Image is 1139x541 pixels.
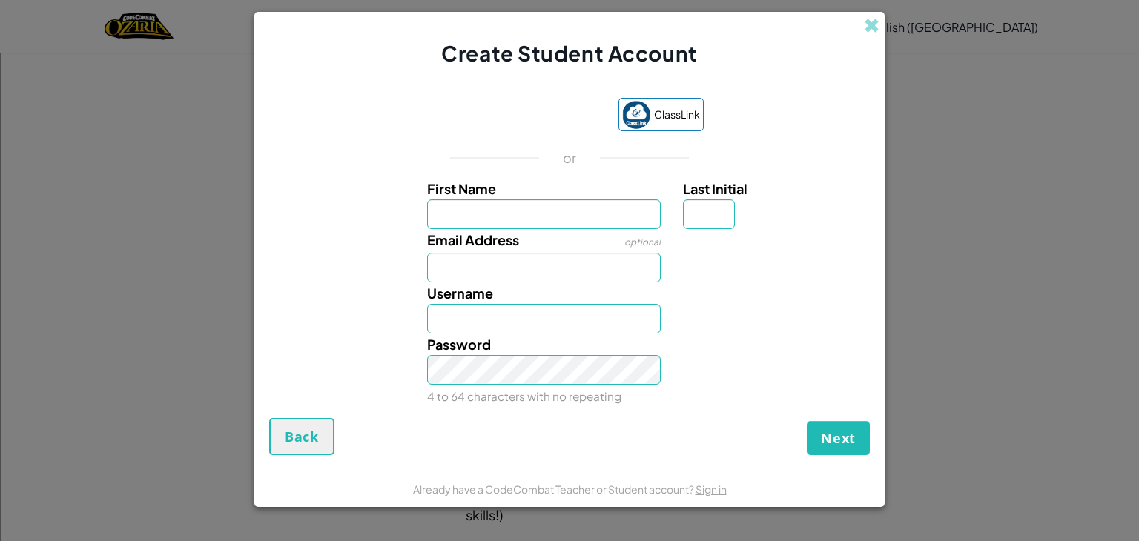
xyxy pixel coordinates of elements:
[654,104,700,125] span: ClassLink
[696,482,727,496] a: Sign in
[807,421,870,455] button: Next
[427,231,519,248] span: Email Address
[6,19,1133,33] div: Sort New > Old
[622,101,650,129] img: classlink-logo-small.png
[6,73,1133,86] div: Sign out
[285,428,319,445] span: Back
[683,180,747,197] span: Last Initial
[563,149,577,167] p: or
[427,180,496,197] span: First Name
[427,336,491,353] span: Password
[624,236,661,248] span: optional
[428,100,611,133] iframe: Sign in with Google Button
[821,429,856,447] span: Next
[6,46,1133,59] div: Delete
[6,99,1133,113] div: Move To ...
[427,285,493,302] span: Username
[269,418,334,455] button: Back
[413,482,696,496] span: Already have a CodeCombat Teacher or Student account?
[6,86,1133,99] div: Rename
[6,59,1133,73] div: Options
[441,40,697,66] span: Create Student Account
[6,33,1133,46] div: Move To ...
[427,389,621,403] small: 4 to 64 characters with no repeating
[6,6,1133,19] div: Sort A > Z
